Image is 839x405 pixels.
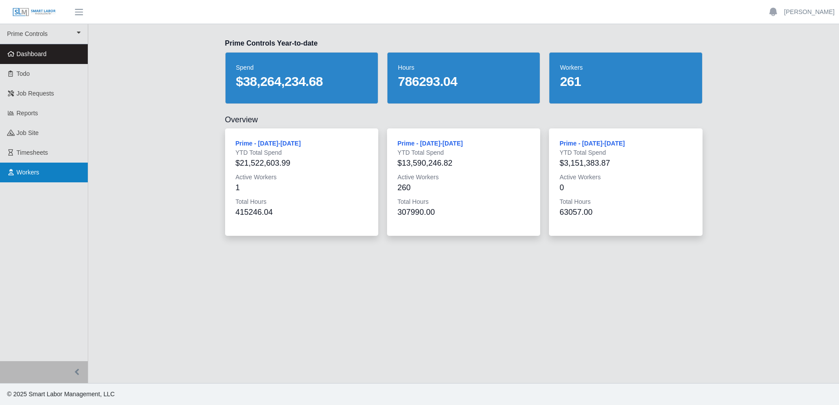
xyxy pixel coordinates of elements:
[398,148,530,157] dt: YTD Total Spend
[17,90,54,97] span: Job Requests
[398,181,530,194] div: 260
[17,149,48,156] span: Timesheets
[225,38,703,49] h3: Prime Controls Year-to-date
[236,140,301,147] a: Prime - [DATE]-[DATE]
[236,173,368,181] dt: Active Workers
[559,140,625,147] a: Prime - [DATE]-[DATE]
[398,140,463,147] a: Prime - [DATE]-[DATE]
[225,114,703,125] h2: Overview
[236,206,368,218] div: 415246.04
[17,70,30,77] span: Todo
[398,206,530,218] div: 307990.00
[12,7,56,17] img: SLM Logo
[236,74,367,89] dd: $38,264,234.68
[17,129,39,136] span: job site
[236,181,368,194] div: 1
[236,148,368,157] dt: YTD Total Spend
[559,206,692,218] div: 63057.00
[17,110,38,117] span: Reports
[398,197,530,206] dt: Total Hours
[398,157,530,169] div: $13,590,246.82
[7,391,115,398] span: © 2025 Smart Labor Management, LLC
[398,63,529,72] dt: hours
[559,181,692,194] div: 0
[784,7,835,17] a: [PERSON_NAME]
[17,50,47,57] span: Dashboard
[236,197,368,206] dt: Total Hours
[236,63,367,72] dt: spend
[398,74,529,89] dd: 786293.04
[559,148,692,157] dt: YTD Total Spend
[560,63,691,72] dt: workers
[560,74,691,89] dd: 261
[559,173,692,181] dt: Active Workers
[559,197,692,206] dt: Total Hours
[559,157,692,169] div: $3,151,383.87
[17,169,39,176] span: Workers
[236,157,368,169] div: $21,522,603.99
[398,173,530,181] dt: Active Workers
